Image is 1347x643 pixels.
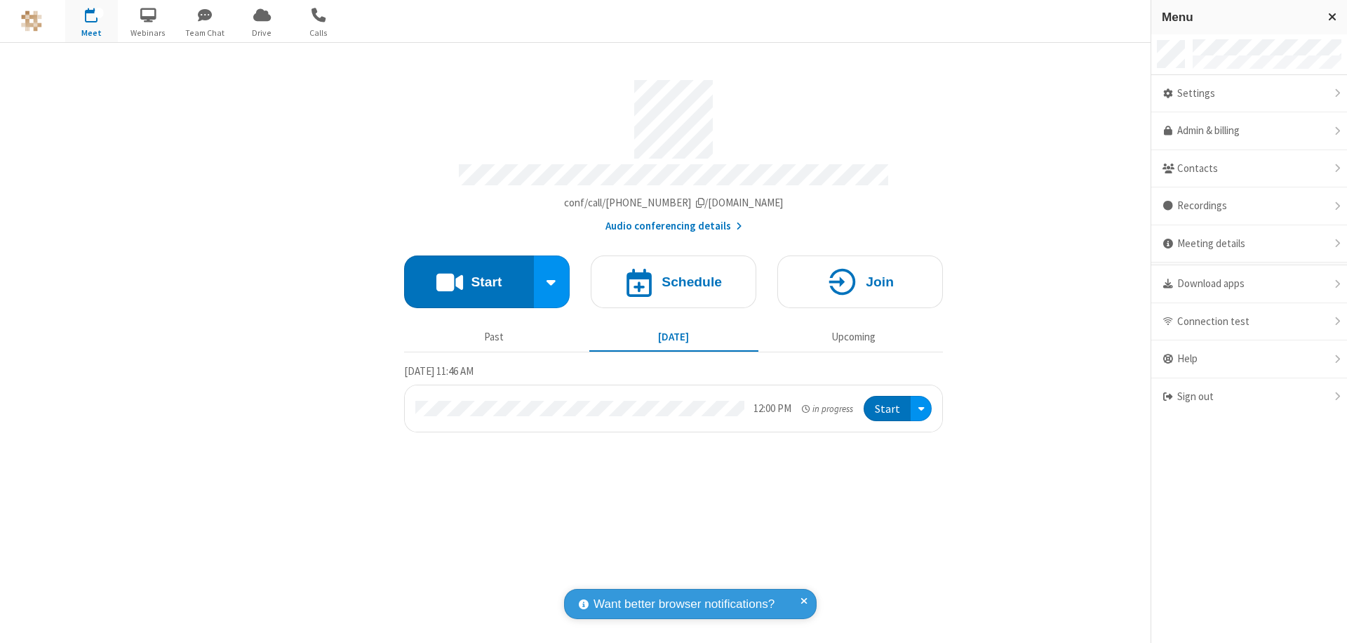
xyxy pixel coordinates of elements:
button: [DATE] [589,324,758,350]
iframe: Chat [1312,606,1336,633]
h4: Join [866,275,894,289]
section: Account details [404,69,943,234]
div: 1 [95,8,104,18]
span: Webinars [122,27,175,39]
a: Admin & billing [1151,112,1347,150]
div: Meeting details [1151,225,1347,263]
h4: Start [471,275,502,289]
div: Contacts [1151,150,1347,188]
div: Sign out [1151,378,1347,416]
button: Join [777,256,943,308]
button: Past [410,324,579,350]
h4: Schedule [662,275,722,289]
h3: Menu [1162,11,1315,24]
section: Today's Meetings [404,363,943,433]
div: Settings [1151,75,1347,113]
div: Download apps [1151,265,1347,303]
div: Start conference options [534,256,570,308]
div: Recordings [1151,187,1347,225]
button: Upcoming [769,324,938,350]
button: Schedule [591,256,756,308]
button: Audio conferencing details [605,218,742,234]
span: Drive [236,27,288,39]
span: Meet [65,27,118,39]
span: Team Chat [179,27,232,39]
button: Start [404,256,534,308]
div: Connection test [1151,303,1347,341]
div: Open menu [911,396,932,422]
span: [DATE] 11:46 AM [404,364,474,378]
img: QA Selenium DO NOT DELETE OR CHANGE [21,11,42,32]
span: Calls [293,27,345,39]
button: Copy my meeting room linkCopy my meeting room link [564,195,784,211]
button: Start [864,396,911,422]
div: Help [1151,340,1347,378]
div: 12:00 PM [753,401,791,417]
span: Copy my meeting room link [564,196,784,209]
span: Want better browser notifications? [594,595,775,614]
em: in progress [802,402,853,416]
